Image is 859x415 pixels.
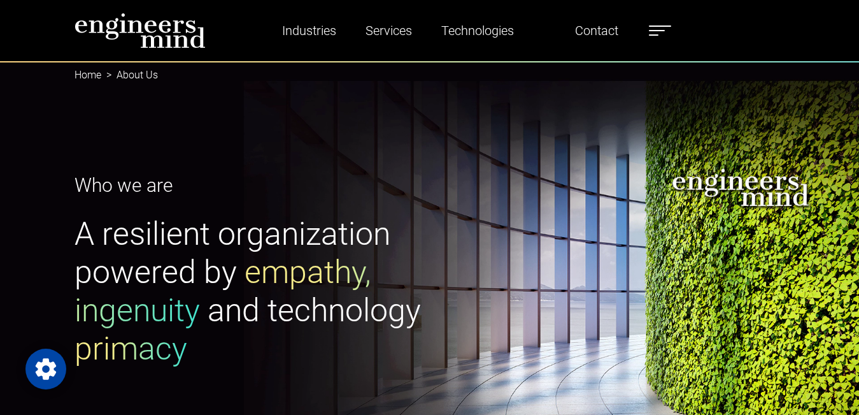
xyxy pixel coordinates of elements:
[75,61,785,89] nav: breadcrumb
[75,254,371,329] span: empathy, ingenuity
[360,16,417,45] a: Services
[75,330,187,367] span: primacy
[75,69,101,81] a: Home
[75,171,422,200] p: Who we are
[277,16,341,45] a: Industries
[75,215,422,368] h1: A resilient organization powered by and technology
[436,16,519,45] a: Technologies
[75,13,206,48] img: logo
[570,16,623,45] a: Contact
[101,68,158,83] li: About Us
